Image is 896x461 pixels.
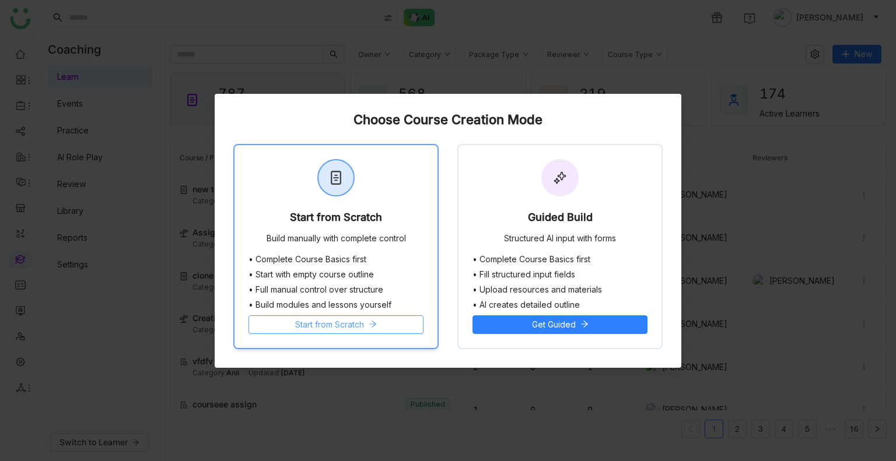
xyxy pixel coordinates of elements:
li: • Complete Course Basics first [473,255,647,264]
span: Start from Scratch [295,318,364,331]
li: • Upload resources and materials [473,285,647,294]
div: Guided Build [528,212,593,228]
li: • Complete Course Basics first [249,255,423,264]
div: Structured AI input with forms [504,234,616,245]
li: • Fill structured input fields [473,270,647,279]
li: • Build modules and lessons yourself [249,300,423,309]
div: Choose Course Creation Mode [233,112,663,126]
button: Get Guided [473,315,647,334]
div: Build manually with complete control [267,234,406,245]
span: Get Guided [532,318,576,331]
button: Start from Scratch [249,315,423,334]
li: • Full manual control over structure [249,285,423,294]
li: • Start with empty course outline [249,270,423,279]
button: Close [650,94,681,125]
div: Start from Scratch [290,212,382,228]
li: • AI creates detailed outline [473,300,647,309]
